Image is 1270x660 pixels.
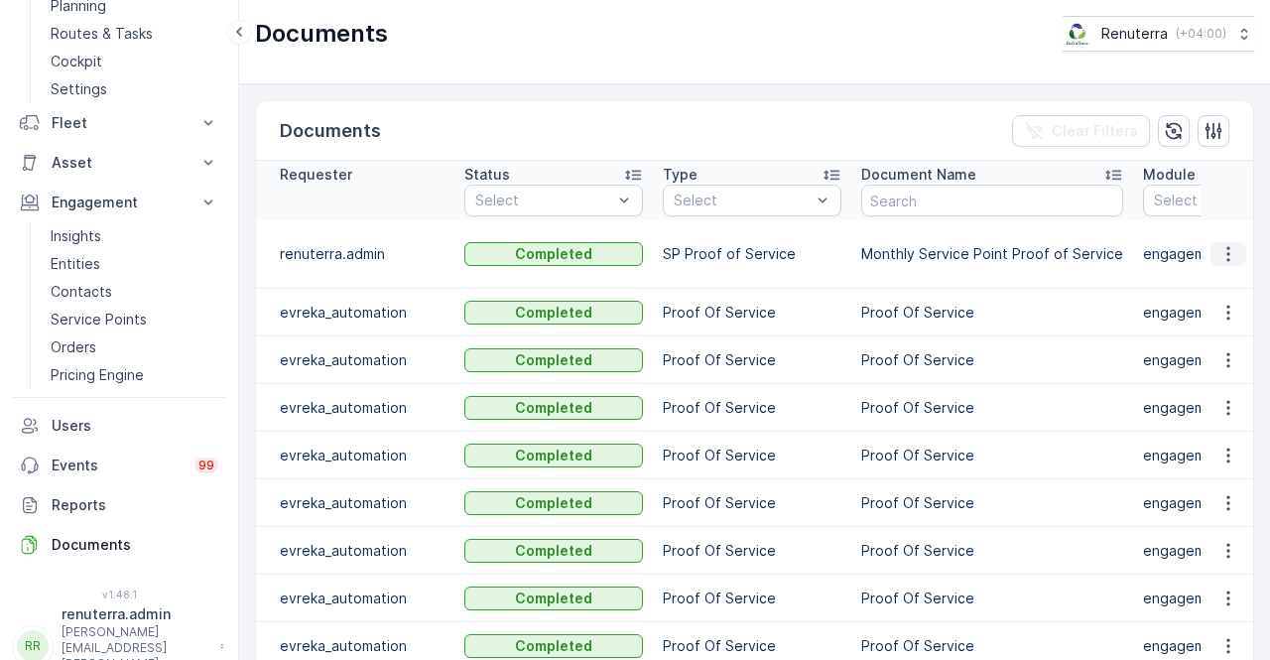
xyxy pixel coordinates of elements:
[280,165,352,185] p: Requester
[515,398,592,418] p: Completed
[256,289,454,336] td: evreka_automation
[12,446,226,485] a: Events99
[674,191,811,210] p: Select
[43,250,226,278] a: Entities
[464,242,643,266] button: Completed
[43,222,226,250] a: Insights
[256,432,454,479] td: evreka_automation
[663,165,698,185] p: Type
[1101,24,1168,44] p: Renuterra
[12,525,226,565] a: Documents
[52,416,218,436] p: Users
[851,336,1133,384] td: Proof Of Service
[51,254,100,274] p: Entities
[515,303,592,323] p: Completed
[12,103,226,143] button: Fleet
[51,24,153,44] p: Routes & Tasks
[653,289,851,336] td: Proof Of Service
[1063,23,1093,45] img: Screenshot_2024-07-26_at_13.33.01.png
[515,446,592,465] p: Completed
[12,143,226,183] button: Asset
[464,396,643,420] button: Completed
[51,52,102,71] p: Cockpit
[851,575,1133,622] td: Proof Of Service
[515,541,592,561] p: Completed
[464,301,643,325] button: Completed
[62,604,210,624] p: renuterra.admin
[51,79,107,99] p: Settings
[256,336,454,384] td: evreka_automation
[52,153,187,173] p: Asset
[255,18,388,50] p: Documents
[1143,165,1196,185] p: Module
[464,587,643,610] button: Completed
[851,527,1133,575] td: Proof Of Service
[256,527,454,575] td: evreka_automation
[515,493,592,513] p: Completed
[43,361,226,389] a: Pricing Engine
[653,384,851,432] td: Proof Of Service
[851,220,1133,289] td: Monthly Service Point Proof of Service
[51,337,96,357] p: Orders
[1052,121,1138,141] p: Clear Filters
[256,575,454,622] td: evreka_automation
[653,336,851,384] td: Proof Of Service
[653,432,851,479] td: Proof Of Service
[51,365,144,385] p: Pricing Engine
[256,479,454,527] td: evreka_automation
[256,220,454,289] td: renuterra.admin
[851,289,1133,336] td: Proof Of Service
[1012,115,1150,147] button: Clear Filters
[43,48,226,75] a: Cockpit
[851,479,1133,527] td: Proof Of Service
[51,282,112,302] p: Contacts
[464,491,643,515] button: Completed
[12,485,226,525] a: Reports
[51,226,101,246] p: Insights
[861,165,976,185] p: Document Name
[1176,26,1226,42] p: ( +04:00 )
[653,575,851,622] td: Proof Of Service
[515,589,592,608] p: Completed
[52,456,183,475] p: Events
[43,278,226,306] a: Contacts
[464,539,643,563] button: Completed
[1063,16,1254,52] button: Renuterra(+04:00)
[52,113,187,133] p: Fleet
[256,384,454,432] td: evreka_automation
[653,527,851,575] td: Proof Of Service
[51,310,147,330] p: Service Points
[43,333,226,361] a: Orders
[464,444,643,467] button: Completed
[52,495,218,515] p: Reports
[198,458,214,473] p: 99
[515,350,592,370] p: Completed
[515,636,592,656] p: Completed
[851,384,1133,432] td: Proof Of Service
[851,432,1133,479] td: Proof Of Service
[43,20,226,48] a: Routes & Tasks
[475,191,612,210] p: Select
[653,220,851,289] td: SP Proof of Service
[653,479,851,527] td: Proof Of Service
[861,185,1123,216] input: Search
[280,117,381,145] p: Documents
[12,183,226,222] button: Engagement
[12,589,226,600] span: v 1.48.1
[464,165,510,185] p: Status
[43,75,226,103] a: Settings
[464,348,643,372] button: Completed
[464,634,643,658] button: Completed
[52,193,187,212] p: Engagement
[12,406,226,446] a: Users
[52,535,218,555] p: Documents
[43,306,226,333] a: Service Points
[515,244,592,264] p: Completed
